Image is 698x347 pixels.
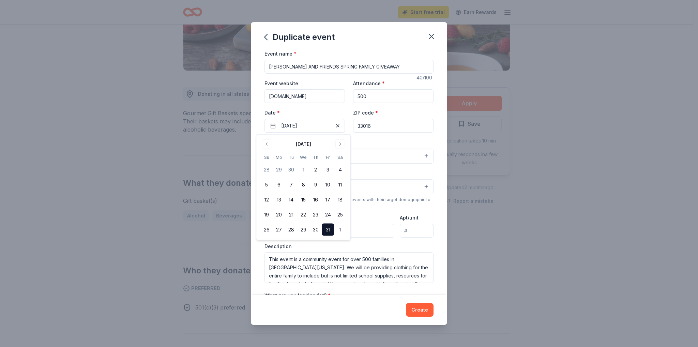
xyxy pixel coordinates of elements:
th: Wednesday [297,154,309,161]
button: 27 [273,224,285,236]
button: 9 [309,179,322,191]
label: Attendance [353,80,385,87]
button: 30 [285,164,297,176]
label: Date [264,109,345,116]
button: 15 [297,194,309,206]
button: 17 [322,194,334,206]
button: 20 [273,209,285,221]
button: 3 [322,164,334,176]
button: 22 [297,209,309,221]
th: Tuesday [285,154,297,161]
div: [DATE] [296,140,311,148]
button: 21 [285,209,297,221]
input: 20 [353,89,434,103]
input: Spring Fundraiser [264,60,434,74]
th: Saturday [334,154,346,161]
button: 30 [309,224,322,236]
button: 29 [273,164,285,176]
button: Go to previous month [262,139,271,149]
div: Duplicate event [264,32,335,43]
button: 1 [297,164,309,176]
button: Go to next month [335,139,345,149]
label: Description [264,243,292,250]
label: What are you looking for? [264,292,331,299]
button: 5 [260,179,273,191]
th: Sunday [260,154,273,161]
button: 4 [334,164,346,176]
div: 40 /100 [416,74,434,82]
button: 16 [309,194,322,206]
button: 18 [334,194,346,206]
label: Event website [264,80,298,87]
input: https://www... [264,89,345,103]
button: 28 [285,224,297,236]
button: 24 [322,209,334,221]
button: 6 [273,179,285,191]
button: 7 [285,179,297,191]
input: # [400,224,434,238]
th: Friday [322,154,334,161]
button: 14 [285,194,297,206]
button: 26 [260,224,273,236]
button: 13 [273,194,285,206]
textarea: This event is a community event for over 500 families in [GEOGRAPHIC_DATA][US_STATE]. We will be ... [264,252,434,283]
label: Event name [264,50,297,57]
button: [DATE] [264,119,345,133]
button: 23 [309,209,322,221]
label: Apt/unit [400,214,419,221]
button: 1 [334,224,346,236]
button: 10 [322,179,334,191]
th: Thursday [309,154,322,161]
button: 2 [309,164,322,176]
input: 12345 (U.S. only) [353,119,434,133]
button: 12 [260,194,273,206]
button: 29 [297,224,309,236]
button: 25 [334,209,346,221]
button: 19 [260,209,273,221]
th: Monday [273,154,285,161]
label: ZIP code [353,109,378,116]
button: 31 [322,224,334,236]
button: Create [406,303,434,317]
button: 8 [297,179,309,191]
button: 28 [260,164,273,176]
button: 11 [334,179,346,191]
